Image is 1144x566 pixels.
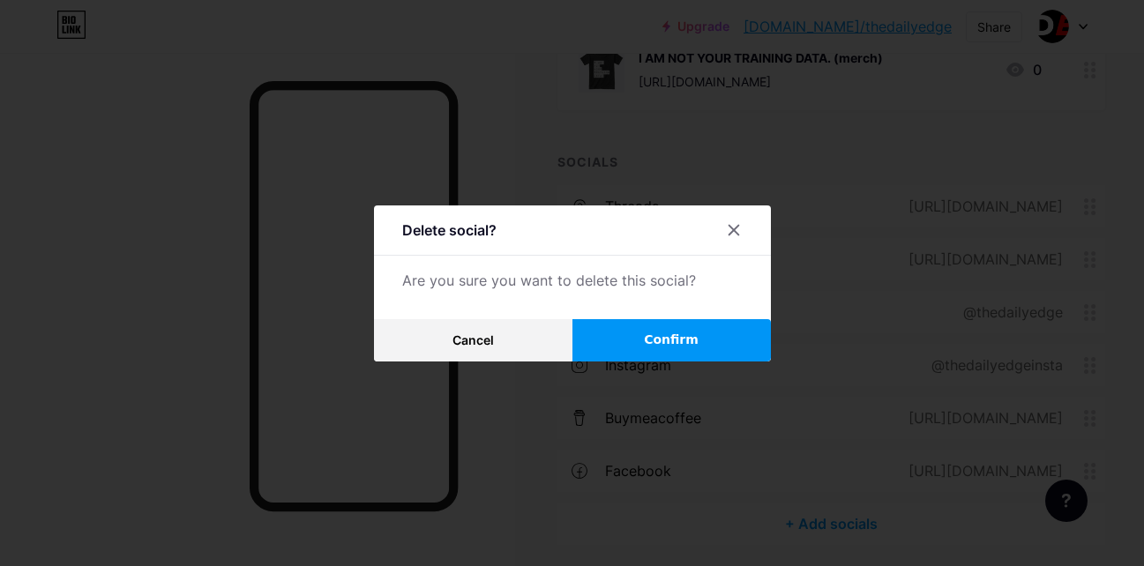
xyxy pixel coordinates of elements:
button: Confirm [572,319,771,361]
span: Cancel [452,332,494,347]
button: Cancel [374,319,572,361]
div: Are you sure you want to delete this social? [402,270,743,291]
div: Delete social? [402,220,497,241]
span: Confirm [644,331,699,349]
